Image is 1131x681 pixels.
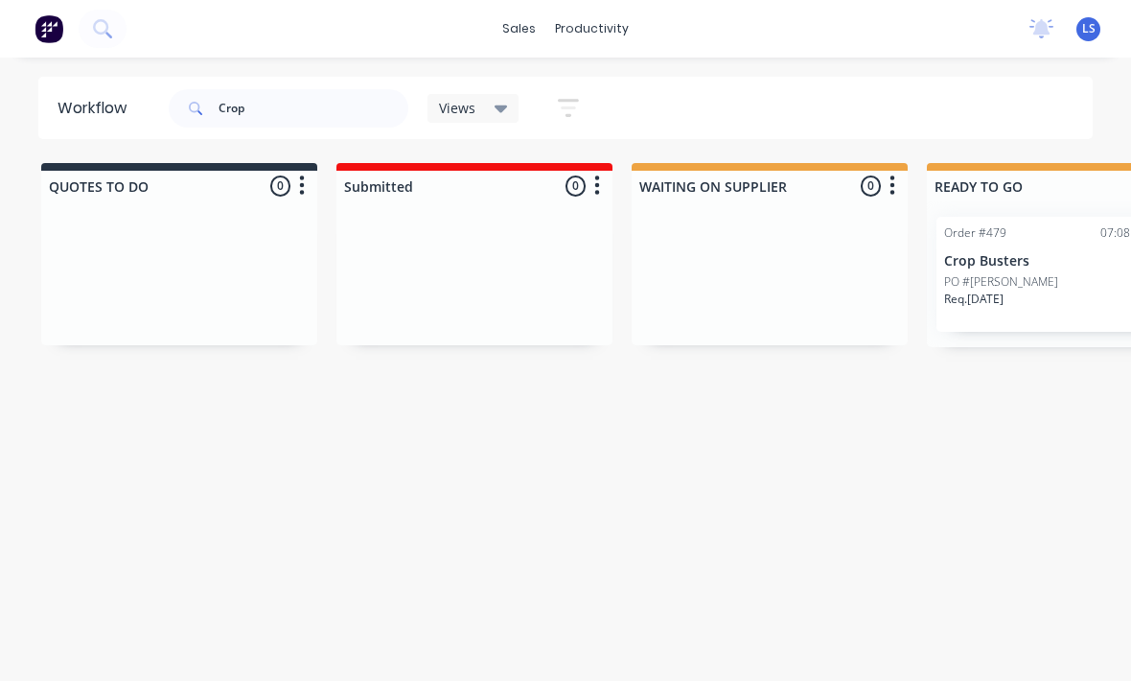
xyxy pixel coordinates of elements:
div: Workflow [58,97,136,120]
img: Factory [35,14,63,43]
input: Search for orders... [219,89,408,128]
p: Req. [DATE] [944,291,1004,308]
span: Views [439,98,475,118]
p: PO #[PERSON_NAME] [944,273,1058,291]
span: LS [1082,20,1096,37]
div: Order #479 [944,224,1006,242]
div: sales [493,14,545,43]
div: productivity [545,14,638,43]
